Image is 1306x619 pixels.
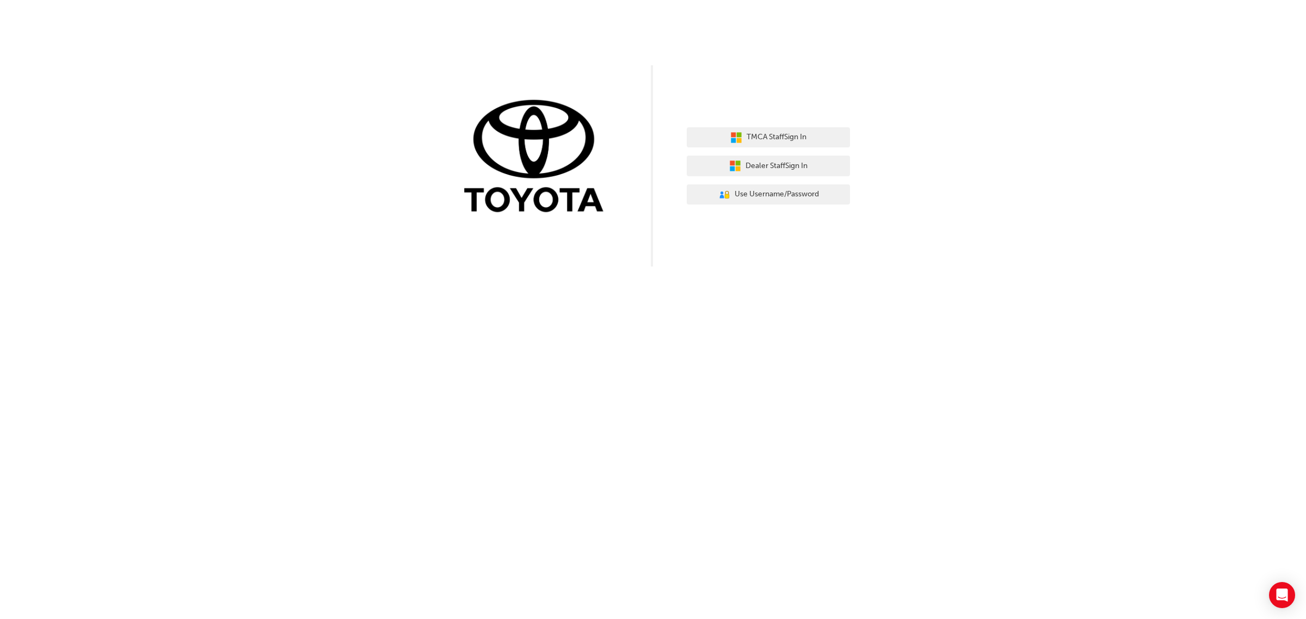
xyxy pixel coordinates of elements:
div: Open Intercom Messenger [1269,582,1295,608]
span: Use Username/Password [735,188,819,201]
img: Trak [456,97,619,218]
span: Dealer Staff Sign In [746,160,808,172]
span: TMCA Staff Sign In [747,131,806,144]
button: Dealer StaffSign In [687,156,850,176]
button: Use Username/Password [687,184,850,205]
button: TMCA StaffSign In [687,127,850,148]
